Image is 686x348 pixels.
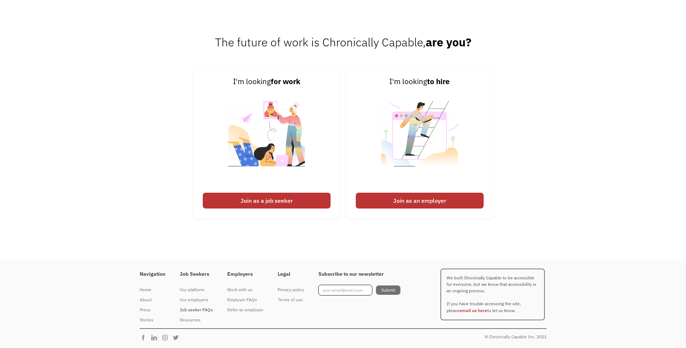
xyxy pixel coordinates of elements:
a: Terms of use [278,295,304,305]
a: Stories [140,315,165,325]
a: Press [140,305,165,315]
a: Privacy policy [278,285,304,295]
span: The future of work is Chronically Capable, [215,35,471,50]
a: Our employers [180,295,213,305]
a: Refer an employer [227,305,263,315]
div: Stories [140,316,165,324]
div: Job seeker FAQs [180,306,213,314]
strong: to hire [427,77,450,86]
div: I'm looking [356,76,484,87]
a: email us here [459,308,487,313]
p: We built Chronically Capable to be accessible for everyone, but we know that accessibility is an ... [440,269,545,320]
h4: Subscribe to our newsletter [318,271,400,278]
a: Our platform [180,285,213,295]
div: Our employers [180,296,213,304]
div: Join as a job seeker [203,193,331,209]
h4: Legal [278,271,304,278]
a: I'm lookingfor workJoin as a job seeker [194,67,340,219]
div: About [140,296,165,304]
div: Resources [180,316,213,324]
img: Chronically Capable Twitter Page [172,334,183,341]
div: Privacy policy [278,285,304,294]
form: Footer Newsletter [318,285,400,296]
a: Resources [180,315,213,325]
div: Employer FAQs [227,296,263,304]
h4: Job Seekers [180,271,213,278]
a: Work with us [227,285,263,295]
input: Submit [376,285,400,295]
div: Refer an employer [227,306,263,314]
a: I'm lookingto hireJoin as an employer [347,67,493,219]
div: Terms of use [278,296,304,304]
div: Join as an employer [356,193,484,209]
div: I'm looking [203,76,331,87]
h4: Navigation [140,271,165,278]
div: Press [140,306,165,314]
h4: Employers [227,271,263,278]
a: Home [140,285,165,295]
img: Chronically Capable Personalized Job Matching [222,87,311,189]
a: About [140,295,165,305]
strong: for work [271,77,300,86]
div: Work with us [227,285,263,294]
img: Chronically Capable Instagram Page [161,334,172,341]
a: Employer FAQs [227,295,263,305]
div: © Chronically Capable Inc. 2021 [485,333,547,341]
img: Chronically Capable Linkedin Page [151,334,161,341]
div: Home [140,285,165,294]
input: your-email@email.com [318,285,372,296]
img: Chronically Capable Facebook Page [140,334,151,341]
strong: are you? [426,35,471,50]
div: Our platform [180,285,213,294]
a: Job seeker FAQs [180,305,213,315]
